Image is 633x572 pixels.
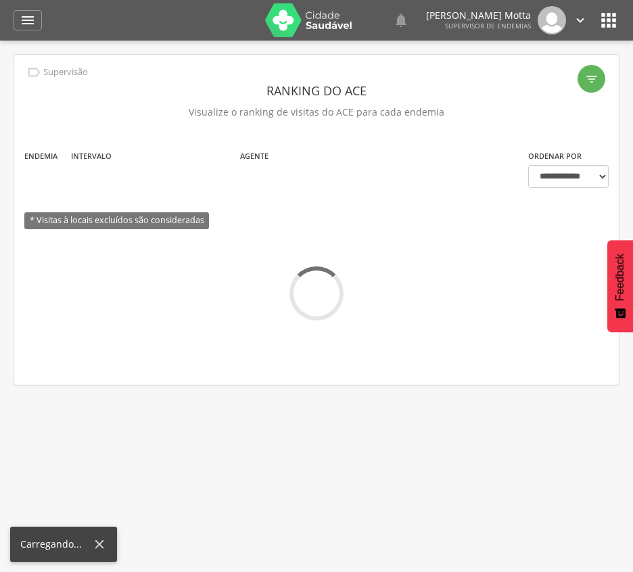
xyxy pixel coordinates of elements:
label: Agente [240,151,268,162]
i:  [26,65,41,80]
i:  [598,9,619,31]
p: Visualize o ranking de visitas do ACE para cada endemia [24,103,609,122]
a:  [393,6,409,34]
span: Feedback [614,254,626,301]
label: Ordenar por [528,151,582,162]
i:  [393,12,409,28]
p: Supervisão [43,67,88,78]
label: Intervalo [71,151,112,162]
a:  [573,6,588,34]
p: [PERSON_NAME] Motta [426,11,531,20]
i:  [20,12,36,28]
span: Supervisor de Endemias [445,21,531,30]
i:  [573,13,588,28]
a:  [14,10,42,30]
span: * Visitas à locais excluídos são consideradas [24,212,209,229]
label: Endemia [24,151,57,162]
i:  [585,72,599,86]
header: Ranking do ACE [24,78,609,103]
button: Feedback - Mostrar pesquisa [607,240,633,332]
div: Filtro [578,65,605,93]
